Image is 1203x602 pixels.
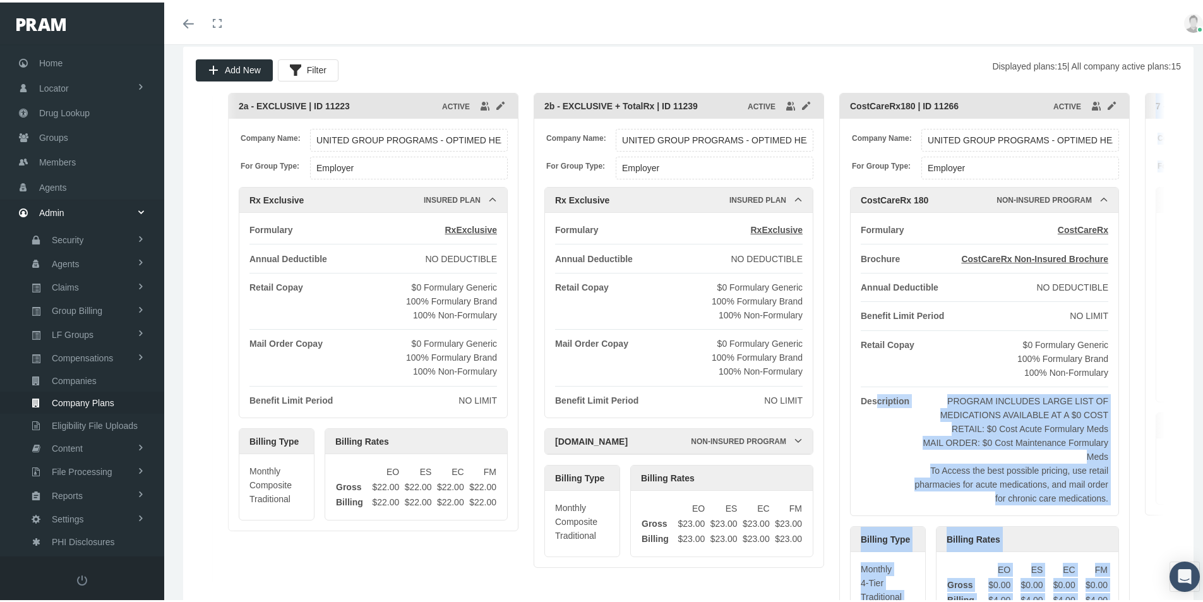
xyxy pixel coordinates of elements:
th: ES [400,462,432,477]
div: group [1089,96,1104,111]
span: $0 Formulary Generic [717,280,803,290]
span: NO LIMIT [458,393,497,403]
div: 2a - EXCLUSIVE | ID 11223 [239,91,442,117]
div: Brochure [861,250,900,263]
div: Add New [196,57,273,79]
span: Eligibility File Uploads [52,412,138,434]
div: Rx Exclusive [249,185,424,210]
td: $23.00 [738,529,770,544]
span: $0 Formulary Generic [412,336,497,346]
th: EO [368,462,400,477]
div: Non-Insured Program [997,185,1099,210]
b: RETAIL: $0 Cost Acute Formulary Meds MAIL ORDER: $0 Cost Maintenance Formulary Meds [923,421,1108,459]
span: PHI Disclosures [52,529,115,550]
span: File Processing [52,459,112,480]
div: Composite [249,476,304,490]
div: Formulary [555,220,598,234]
th: EC [1043,560,1075,575]
td: $23.00 [770,514,803,529]
div: Annual Deductible [249,250,327,263]
span: Admin [39,198,64,222]
div: 2b - EXCLUSIVE + TotalRx | ID 11239 [544,91,748,117]
span: ACTIVE [1053,100,1089,109]
span: Members [39,148,76,172]
span: ACTIVE [748,100,783,109]
div: Traditional [861,587,915,601]
div: Mail Order Copay [555,334,628,376]
div: Open Intercom Messenger [1170,559,1200,589]
span: 100% Non-Formulary [719,364,803,374]
span: NO DEDUCTIBLE [425,251,497,262]
div: Insured Plan [729,185,794,210]
td: $22.00 [465,492,497,507]
span: 100% Non-Formulary [413,364,497,374]
span: NO LIMIT [1070,308,1108,318]
div: Mail Order Copay [249,334,323,376]
div: CostCareRx180 | ID 11266 [850,91,1053,117]
div: Benefit Limit Period [861,306,944,320]
div: edit [493,96,508,111]
span: Displayed plans: | All company active plans: [992,57,1181,79]
div: Monthly [249,462,304,476]
div: Traditional [555,526,609,540]
td: $0.00 [1043,575,1075,590]
div: CostCareRx 180 [861,185,997,210]
div: Retail Copay [861,335,914,377]
div: Billing Rates [335,426,497,452]
div: Composite [555,512,609,526]
span: Company Name: [852,130,921,142]
span: Settings [52,506,84,527]
span: For Group Type: [241,158,310,170]
div: Billing Type [861,524,915,550]
th: EC [738,498,770,514]
span: 100% Non-Formulary [413,308,497,318]
td: $0.00 [979,575,1011,590]
span: Add New [225,63,261,73]
th: EC [432,462,464,477]
span: Filter [307,63,326,73]
div: Description [861,392,909,503]
span: Claims [52,274,79,296]
span: 100% Formulary Brand [406,294,497,304]
span: PROGRAM INCLUDES LARGE LIST OF MEDICATIONS AVAILABLE AT A $0 COST To Access the best possible pri... [914,394,1108,501]
span: Companies [52,368,97,389]
div: [DOMAIN_NAME] [555,426,691,452]
td: Gross [947,575,979,590]
span: 100% Formulary Brand [712,294,803,304]
div: group [477,96,493,111]
span: Agents [39,173,67,197]
img: user-placeholder.jpg [1184,11,1203,30]
th: FM [1076,560,1108,575]
div: Billing Type [555,463,609,488]
span: 100% Formulary Brand [1017,351,1108,361]
div: Traditional [249,490,304,503]
div: Monthly [861,560,915,574]
td: $23.00 [705,514,738,529]
div: 4-Tier [861,574,915,587]
div: Billing Rates [947,524,1108,550]
span: RxExclusive [751,222,803,232]
span: $0 Formulary Generic [717,336,803,346]
span: ACTIVE [442,100,477,109]
td: $22.00 [368,477,400,492]
span: Content [52,435,83,457]
div: Annual Deductible [555,250,633,263]
span: NO DEDUCTIBLE [1036,280,1108,290]
span: 100% Formulary Brand [406,350,497,360]
td: Gross [335,477,368,492]
th: EO [673,498,705,514]
div: Formulary [249,220,292,234]
td: $22.00 [400,477,432,492]
span: Company Name: [546,130,616,142]
span: NO DEDUCTIBLE [731,251,803,262]
div: Benefit Limit Period [249,391,333,405]
td: Gross [641,514,673,529]
span: LF Groups [52,322,93,343]
td: $23.00 [673,529,705,544]
th: ES [705,498,738,514]
span: For Group Type: [852,158,921,170]
b: 15 [1171,59,1181,69]
span: Drug Lookup [39,99,90,123]
span: Company Plans [52,390,114,411]
div: Billing Type [249,426,304,452]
